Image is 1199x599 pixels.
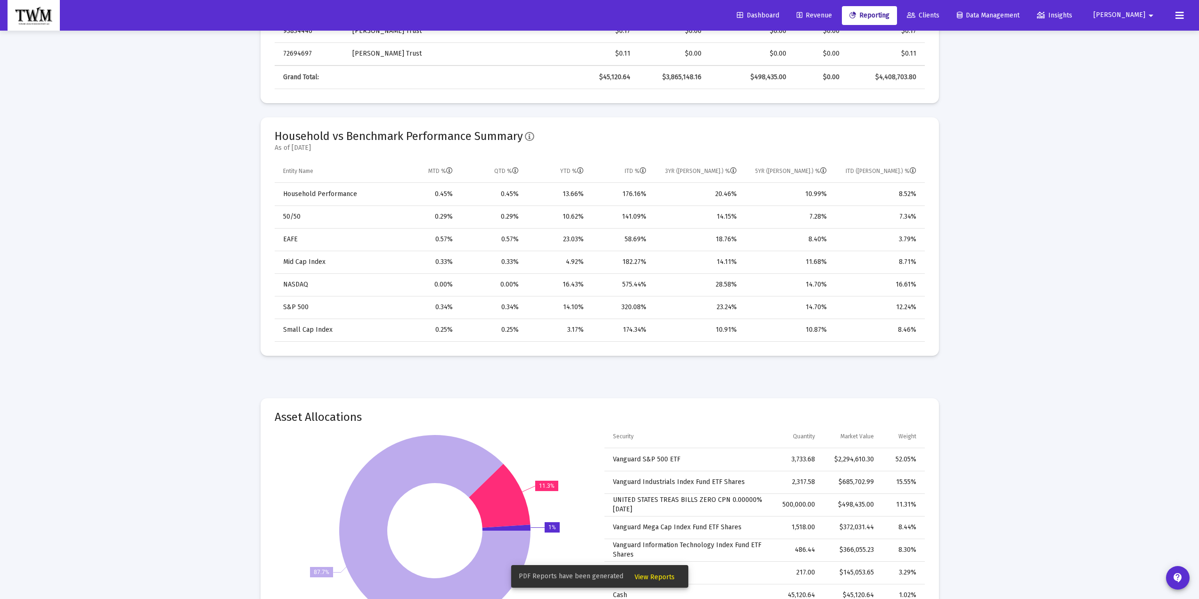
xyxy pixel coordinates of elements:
[840,257,916,267] div: 8.71%
[750,303,827,312] div: 14.70%
[774,448,822,471] td: 3,733.68
[525,160,590,183] td: Column YTD %
[635,573,675,581] span: View Reports
[660,189,736,199] div: 20.46%
[660,212,736,222] div: 14.15%
[793,433,815,440] div: Quantity
[560,49,630,58] div: $0.11
[750,257,827,267] div: 11.68%
[604,426,775,448] td: Column Security
[532,189,584,199] div: 13.66%
[532,303,584,312] div: 14.10%
[399,212,453,222] div: 0.29%
[466,325,519,335] div: 0.25%
[887,545,916,555] div: 8.30%
[560,167,584,175] div: YTD %
[887,568,916,577] div: 3.29%
[399,189,453,199] div: 0.45%
[466,257,519,267] div: 0.33%
[853,73,916,82] div: $4,408,703.80
[774,426,822,448] td: Column Quantity
[597,212,646,222] div: 141.09%
[532,235,584,244] div: 23.03%
[604,493,775,516] td: UNITED STATES TREAS BILLS ZERO CPN 0.00000% [DATE]
[519,572,623,581] span: PDF Reports have been generated
[750,189,827,199] div: 10.99%
[799,49,840,58] div: $0.00
[597,235,646,244] div: 58.69%
[799,26,840,36] div: $0.00
[840,212,916,222] div: 7.34%
[842,6,897,25] a: Reporting
[346,20,553,42] td: [PERSON_NAME] Trust
[1145,6,1157,25] mat-icon: arrow_drop_down
[604,471,775,493] td: Vanguard Industrials Index Fund ETF Shares
[822,561,881,584] td: $145,053.65
[428,167,453,175] div: MTD %
[466,212,519,222] div: 0.29%
[799,73,840,82] div: $0.00
[275,183,393,205] td: Household Performance
[392,160,459,183] td: Column MTD %
[822,448,881,471] td: $2,294,610.30
[907,11,939,19] span: Clients
[275,205,393,228] td: 50/50
[466,235,519,244] div: 0.57%
[644,26,701,36] div: $0.00
[275,20,346,42] td: 93834440
[840,235,916,244] div: 3.79%
[399,235,453,244] div: 0.57%
[774,561,822,584] td: 217.00
[750,212,827,222] div: 7.28%
[590,160,653,183] td: Column ITD %
[604,448,775,471] td: Vanguard S&P 500 ETF
[532,212,584,222] div: 10.62%
[774,493,822,516] td: 500,000.00
[840,325,916,335] div: 8.46%
[275,130,523,143] span: Household vs Benchmark Performance Summary
[399,325,453,335] div: 0.25%
[755,167,827,175] div: 5YR ([PERSON_NAME].) %
[466,189,519,199] div: 0.45%
[644,49,701,58] div: $0.00
[466,280,519,289] div: 0.00%
[283,73,340,82] div: Grand Total:
[346,42,553,65] td: [PERSON_NAME] Trust
[660,235,736,244] div: 18.76%
[750,280,827,289] div: 14.70%
[548,524,556,531] text: 1%
[644,73,701,82] div: $3,865,148.16
[750,235,827,244] div: 8.40%
[604,539,775,561] td: Vanguard Information Technology Index Fund ETF Shares
[846,167,916,175] div: ITD ([PERSON_NAME].) %
[822,539,881,561] td: $366,055.23
[539,483,555,489] text: 11.3%
[275,251,393,273] td: Mid Cap Index
[560,26,630,36] div: $0.17
[957,11,1020,19] span: Data Management
[887,477,916,487] div: 15.55%
[789,6,840,25] a: Revenue
[715,49,786,58] div: $0.00
[399,257,453,267] div: 0.33%
[275,412,362,422] mat-card-title: Asset Allocations
[466,303,519,312] div: 0.34%
[887,455,916,464] div: 52.05%
[660,257,736,267] div: 14.11%
[597,325,646,335] div: 174.34%
[887,500,916,509] div: 11.31%
[1093,11,1145,19] span: [PERSON_NAME]
[1029,6,1080,25] a: Insights
[949,6,1027,25] a: Data Management
[750,325,827,335] div: 10.87%
[275,319,393,341] td: Small Cap Index
[853,26,916,36] div: $0.17
[840,433,874,440] div: Market Value
[849,11,889,19] span: Reporting
[774,471,822,493] td: 2,317.58
[627,568,682,585] button: View Reports
[653,160,743,183] td: Column 3YR (Ann.) %
[743,160,833,183] td: Column 5YR (Ann.) %
[1037,11,1072,19] span: Insights
[660,325,736,335] div: 10.91%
